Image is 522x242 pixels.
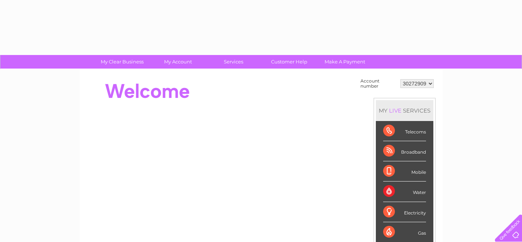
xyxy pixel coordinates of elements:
div: Water [383,181,426,202]
a: Customer Help [259,55,319,69]
div: Telecoms [383,121,426,141]
a: Services [203,55,264,69]
a: Make A Payment [315,55,375,69]
div: LIVE [388,107,403,114]
div: Broadband [383,141,426,161]
div: Mobile [383,161,426,181]
div: Electricity [383,202,426,222]
td: Account number [359,77,399,91]
a: My Account [148,55,208,69]
div: MY SERVICES [376,100,433,121]
a: My Clear Business [92,55,152,69]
